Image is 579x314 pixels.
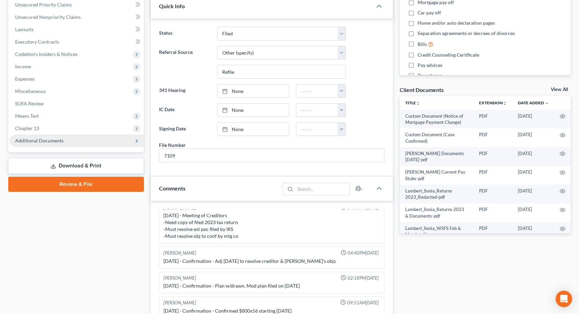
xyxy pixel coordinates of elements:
td: [PERSON_NAME] Documents [DATE]-pdf [400,147,474,166]
td: PDF [474,166,512,185]
i: unfold_more [416,101,420,105]
td: [DATE] [512,147,554,166]
a: Download & Print [8,158,144,174]
input: Search... [295,183,350,195]
label: Referral Source [156,46,214,79]
span: Lawsuits [15,26,34,32]
span: Bills [418,41,427,48]
span: Credit Counseling Certificate [418,51,479,58]
span: Codebtors Insiders & Notices [15,51,78,57]
td: PDF [474,110,512,129]
span: 09:51AM[DATE] [347,300,379,306]
a: Date Added expand_more [518,100,549,105]
a: Lawsuits [10,23,144,36]
td: Custom Document (Notice of Mortgage Payment Change) [400,110,474,129]
span: Additional Documents [15,138,64,143]
a: View All [551,87,568,92]
a: Review & File [8,177,144,192]
td: [DATE] [512,185,554,203]
a: Unsecured Nonpriority Claims [10,11,144,23]
a: None [217,104,289,117]
span: Unsecured Priority Claims [15,2,72,8]
input: -- [159,149,384,162]
a: Extensionunfold_more [479,100,507,105]
span: Comments [159,185,185,191]
td: PDF [474,203,512,222]
td: [DATE] [512,128,554,147]
span: Means Test [15,113,39,119]
span: Pay advices [418,62,442,69]
span: Separation agreements or decrees of divorces [418,30,515,37]
span: Expenses [15,76,35,82]
td: [DATE] [512,203,554,222]
label: Status [156,27,214,40]
span: Executory Contracts [15,39,59,45]
td: [DATE] [512,222,554,241]
label: IC Date [156,103,214,117]
td: PDF [474,222,512,241]
td: [DATE] [512,166,554,185]
span: Home and/or auto declaration pages [418,20,495,26]
div: Open Intercom Messenger [556,291,572,307]
td: Custom Document (Case Confirmed) [400,128,474,147]
input: -- : -- [296,84,338,97]
label: 341 Hearing [156,84,214,98]
a: SOFA Review [10,97,144,110]
div: [DATE] - Confirmation - Plan w/drawn. Mod plan filed on [DATE] [163,282,380,289]
span: Miscellaneous [15,88,46,94]
td: [PERSON_NAME] Current Pay Stubs-pdf [400,166,474,185]
span: 04:40PM[DATE] [348,250,379,256]
td: [DATE] [512,110,554,129]
input: -- : -- [296,123,338,136]
a: None [217,123,289,136]
span: Chapter 13 [15,125,39,131]
i: expand_more [545,101,549,105]
span: Unsecured Nonpriority Claims [15,14,81,20]
input: -- : -- [296,104,338,117]
td: PDF [474,128,512,147]
td: Lambert_Sonia_WSFS Feb & March-pdf [400,222,474,241]
span: Car pay off [418,9,441,16]
i: unfold_more [503,101,507,105]
a: None [217,84,289,97]
td: Lambert_Sonia_Returns 2023 & Documents-pdf [400,203,474,222]
a: Executory Contracts [10,36,144,48]
div: File Number [159,141,186,149]
div: [PERSON_NAME] [163,300,196,306]
div: Client Documents [400,86,444,93]
div: [DATE] - Confirmation - Adj [DATE] to resolve creditor & [PERSON_NAME]'s objs [163,258,380,265]
span: Income [15,63,31,69]
div: [PERSON_NAME] [163,275,196,281]
span: Quick Info [159,3,185,9]
input: Other Referral Source [217,65,345,78]
label: Signing Date [156,123,214,136]
span: SOFA Review [15,101,44,106]
a: Titleunfold_more [405,100,420,105]
span: Tax returns [418,72,442,79]
td: PDF [474,147,512,166]
span: 02:18PM[DATE] [348,275,379,281]
td: PDF [474,185,512,203]
td: Lambert_Sonia_Returns 2023_Redacted-pdf [400,185,474,203]
div: [DATE] - Meeting of Creditors -Need copy of filed 2023 tax return -Must resolve est poc filed by ... [163,212,380,240]
div: [PERSON_NAME] [163,250,196,256]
